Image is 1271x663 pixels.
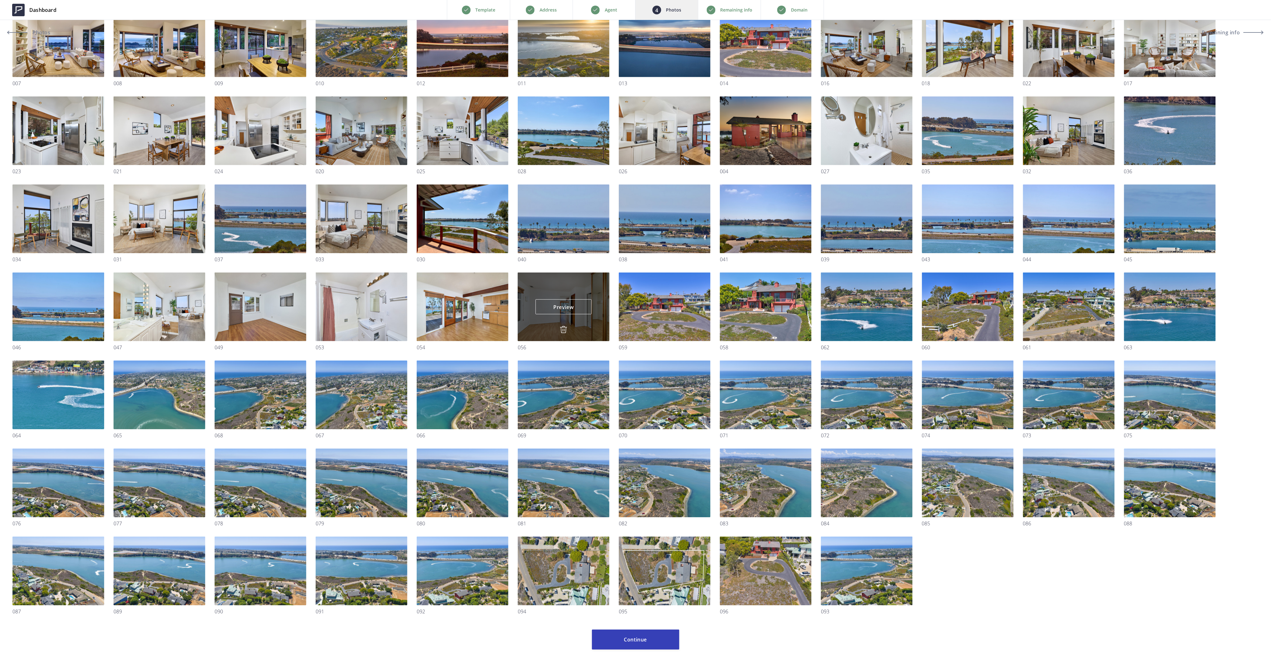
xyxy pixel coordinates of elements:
p: Domain [791,6,808,14]
a: Preview [536,299,592,314]
p: Remaining info [720,6,753,14]
p: Agent [605,6,617,14]
button: Continue [592,630,679,650]
a: Dashboard [7,1,61,19]
p: Address [540,6,557,14]
p: Photos [666,6,682,14]
button: Remaining info [1202,25,1264,40]
span: Remaining info [1202,30,1240,35]
span: Photos [31,30,51,35]
img: delete [560,326,567,333]
p: Template [476,6,496,14]
a: Photos [7,25,64,40]
span: Dashboard [29,6,56,14]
